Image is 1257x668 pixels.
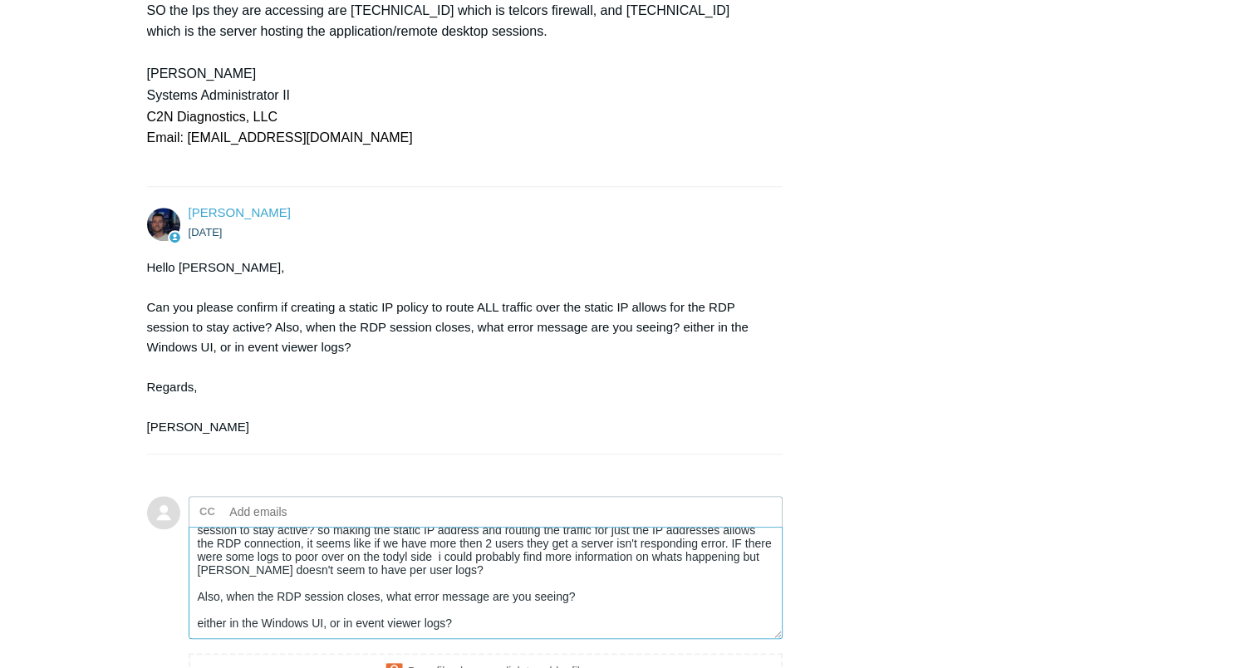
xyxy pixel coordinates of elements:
textarea: Add your reply [189,527,783,639]
a: [PERSON_NAME] [189,205,291,219]
span: Connor Davis [189,205,291,219]
div: Hello [PERSON_NAME], Can you please confirm if creating a static IP policy to route ALL traffic o... [147,258,767,437]
span: [PERSON_NAME] [147,66,257,81]
span: C2N Diagnostics, LLC [147,110,277,124]
label: CC [199,499,215,524]
span: Systems Administrator II [147,88,291,102]
time: 09/22/2025, 13:55 [189,226,223,238]
input: Add emails [223,499,402,524]
span: Email: [EMAIL_ADDRESS][DOMAIN_NAME] [147,130,413,145]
